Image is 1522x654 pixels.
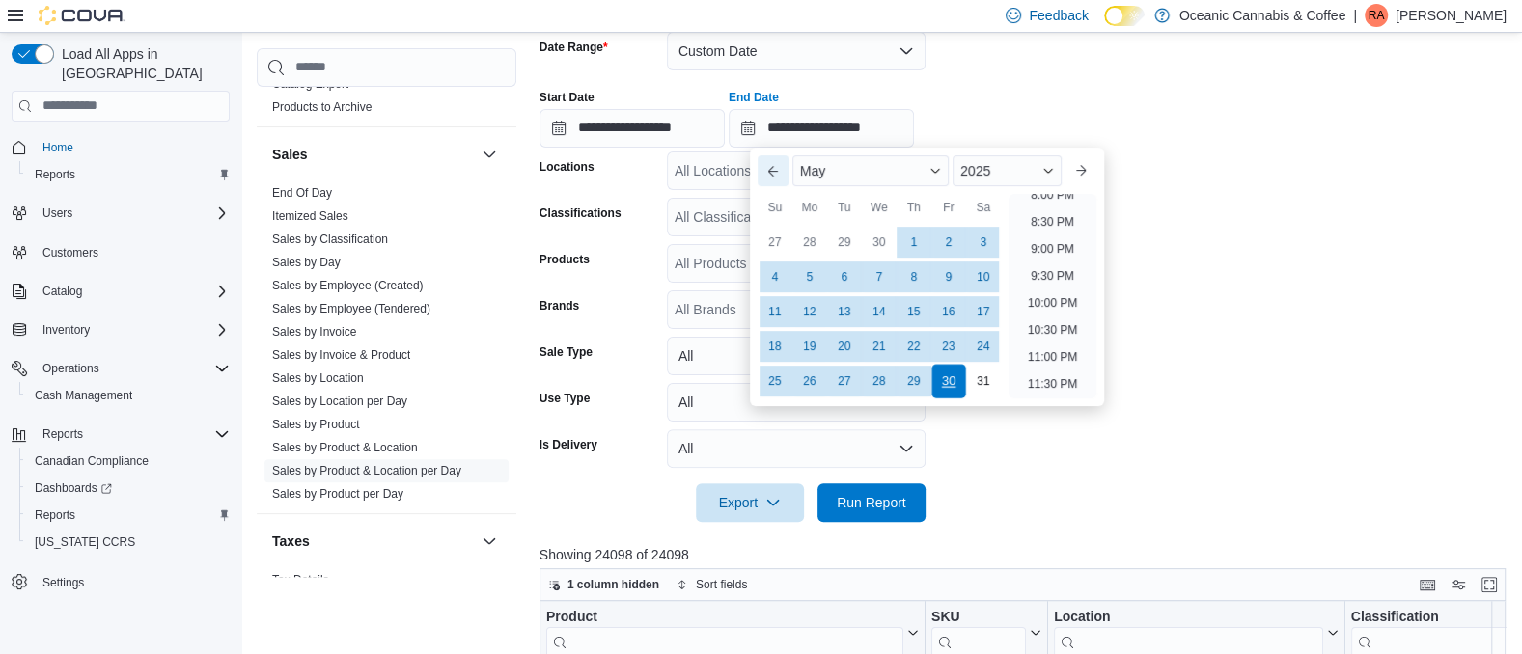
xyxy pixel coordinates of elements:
[567,577,659,592] span: 1 column hidden
[42,245,98,260] span: Customers
[1350,608,1522,626] div: Classification
[27,531,143,554] a: [US_STATE] CCRS
[257,568,516,622] div: Taxes
[27,450,230,473] span: Canadian Compliance
[760,296,790,327] div: day-11
[864,331,895,362] div: day-21
[794,366,825,396] div: day-26
[4,278,237,305] button: Catalog
[540,159,595,175] label: Locations
[829,227,860,258] div: day-29
[272,348,410,362] a: Sales by Invoice & Product
[667,32,926,70] button: Custom Date
[837,493,906,512] span: Run Report
[1478,573,1501,596] button: Enter fullscreen
[4,421,237,448] button: Reports
[272,371,364,385] a: Sales by Location
[272,302,430,315] a: Sales by Employee (Tendered)
[760,261,790,292] div: day-4
[35,534,135,550] span: [US_STATE] CCRS
[257,72,516,126] div: Products
[27,384,140,407] a: Cash Management
[1023,210,1082,233] li: 8:30 PM
[54,44,230,83] span: Load All Apps in [GEOGRAPHIC_DATA]
[272,324,356,340] span: Sales by Invoice
[707,483,792,522] span: Export
[4,355,237,382] button: Operations
[794,261,825,292] div: day-5
[272,464,461,477] a: Sales by Product & Location per Day
[1023,237,1082,260] li: 9:00 PM
[12,125,230,646] nav: Complex example
[4,316,237,343] button: Inventory
[35,571,92,594] a: Settings
[1104,26,1105,27] span: Dark Mode
[794,331,825,362] div: day-19
[4,200,237,227] button: Users
[272,232,388,246] a: Sales by Classification
[794,296,825,327] div: day-12
[1447,573,1470,596] button: Display options
[272,572,329,587] span: Tax Details
[478,143,501,166] button: Sales
[1020,345,1085,368] li: 11:00 PM
[829,192,860,223] div: Tu
[27,163,83,186] a: Reports
[35,357,107,380] button: Operations
[35,507,75,523] span: Reports
[272,301,430,316] span: Sales by Employee (Tendered)
[1179,4,1346,27] p: Oceanic Cannabis & Coffee
[864,296,895,327] div: day-14
[42,361,99,376] span: Operations
[696,577,747,592] span: Sort fields
[272,347,410,363] span: Sales by Invoice & Product
[272,573,329,586] a: Tax Details
[933,227,964,258] div: day-2
[540,391,590,406] label: Use Type
[864,192,895,223] div: We
[864,366,895,396] div: day-28
[35,280,230,303] span: Catalog
[667,429,926,468] button: All
[758,225,1001,398] div: May, 2025
[42,284,82,299] span: Catalog
[817,483,926,522] button: Run Report
[931,608,1026,626] div: SKU
[1369,4,1385,27] span: RA
[968,261,999,292] div: day-10
[899,261,929,292] div: day-8
[760,192,790,223] div: Su
[933,261,964,292] div: day-9
[794,227,825,258] div: day-28
[899,192,929,223] div: Th
[272,417,360,432] span: Sales by Product
[35,280,90,303] button: Catalog
[540,40,608,55] label: Date Range
[1029,6,1088,25] span: Feedback
[35,480,112,496] span: Dashboards
[540,344,593,360] label: Sale Type
[27,504,230,527] span: Reports
[540,573,667,596] button: 1 column hidden
[4,133,237,161] button: Home
[1023,183,1082,206] li: 8:00 PM
[272,209,348,223] a: Itemized Sales
[19,161,237,188] button: Reports
[42,140,73,155] span: Home
[1396,4,1507,27] p: [PERSON_NAME]
[35,241,106,264] a: Customers
[4,238,237,266] button: Customers
[257,181,516,513] div: Sales
[760,227,790,258] div: day-27
[272,100,372,114] a: Products to Archive
[960,163,990,178] span: 2025
[35,318,230,341] span: Inventory
[272,441,418,454] a: Sales by Product & Location
[272,256,341,269] a: Sales by Day
[794,192,825,223] div: Mo
[272,440,418,455] span: Sales by Product & Location
[729,90,779,105] label: End Date
[35,202,80,225] button: Users
[1023,264,1082,287] li: 9:30 PM
[272,232,388,247] span: Sales by Classification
